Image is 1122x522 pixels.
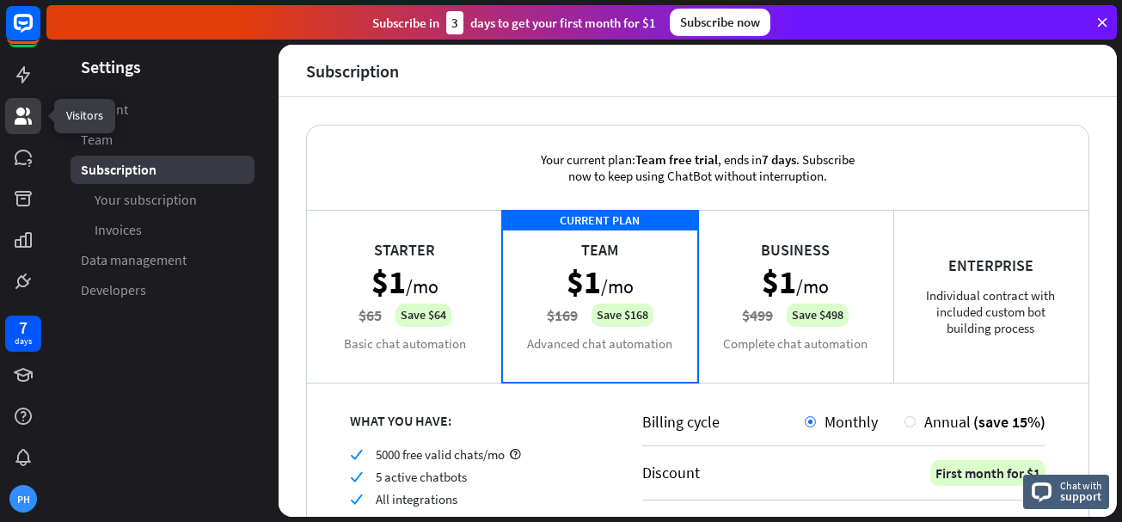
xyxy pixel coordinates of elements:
div: 3 [446,11,463,34]
div: Billing cycle [642,412,805,432]
div: Your current plan: , ends in . Subscribe now to keep using ChatBot without interruption. [513,126,883,210]
i: check [350,470,363,483]
i: check [350,493,363,506]
div: days [15,335,32,347]
span: Team free trial [635,151,718,168]
span: Chat with [1060,477,1102,494]
a: Invoices [71,216,254,244]
div: PH [9,485,37,513]
span: Your subscription [95,191,197,209]
span: Team [81,131,113,149]
span: Account [81,101,128,119]
span: All integrations [376,491,457,507]
div: Discount [642,463,700,482]
div: Subscribe in days to get your first month for $1 [372,11,656,34]
i: check [350,448,363,461]
span: 5000 free valid chats/mo [376,446,505,463]
span: 5 active chatbots [376,469,467,485]
span: Subscription [81,161,156,179]
div: Subscribe now [670,9,770,36]
a: Developers [71,276,254,304]
div: 7 [19,320,28,335]
span: support [1060,488,1102,504]
div: First month for $1 [930,460,1045,486]
span: 7 days [762,151,796,168]
span: Annual [924,412,971,432]
span: Data management [81,251,187,269]
a: Your subscription [71,186,254,214]
header: Settings [46,55,279,78]
a: Data management [71,246,254,274]
div: Subscription [306,61,399,81]
a: Team [71,126,254,154]
span: Developers [81,281,146,299]
span: Invoices [95,221,142,239]
span: (save 15%) [973,412,1045,432]
span: Monthly [825,412,878,432]
div: WHAT YOU HAVE: [350,412,599,429]
button: Open LiveChat chat widget [14,7,65,58]
a: 7 days [5,316,41,352]
a: Account [71,95,254,124]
